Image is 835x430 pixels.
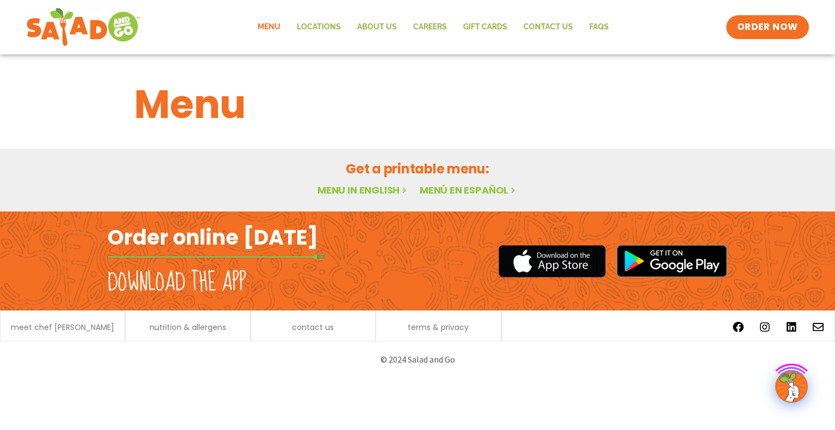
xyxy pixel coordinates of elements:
a: meet chef [PERSON_NAME] [11,323,114,331]
h2: Get a printable menu: [134,159,701,178]
img: google_play [616,245,727,277]
a: Contact Us [515,15,581,40]
a: ORDER NOW [726,15,809,39]
h2: Download the app [108,267,246,298]
a: Menu in English [317,183,409,197]
img: appstore [498,244,606,279]
p: © 2024 Salad and Go [113,352,722,367]
a: FAQs [581,15,617,40]
nav: Menu [250,15,617,40]
a: contact us [292,323,334,331]
h2: Order online [DATE] [108,224,318,251]
a: About Us [349,15,405,40]
img: fork [108,254,325,260]
a: nutrition & allergens [149,323,226,331]
a: Locations [289,15,349,40]
span: ORDER NOW [737,21,798,34]
a: Careers [405,15,455,40]
a: GIFT CARDS [455,15,515,40]
h1: Menu [134,75,701,134]
a: Menu [250,15,289,40]
img: new-SAG-logo-768×292 [26,5,141,49]
a: terms & privacy [408,323,469,331]
a: Menú en español [420,183,518,197]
